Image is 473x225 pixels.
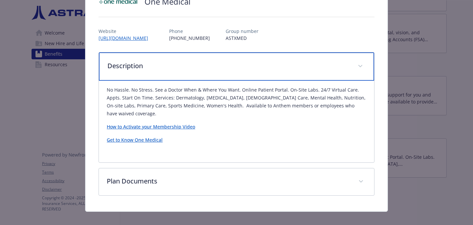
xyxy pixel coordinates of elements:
p: Plan Documents [107,176,350,186]
p: Description [107,61,350,71]
a: [URL][DOMAIN_NAME] [99,35,153,41]
a: Get to Know One Medical [107,137,163,143]
p: ASTXMED [226,35,259,42]
p: [PHONE_NUMBER] [169,35,210,42]
div: Description [99,52,374,81]
div: Description [99,81,374,162]
a: How to Activate your Membership Video [107,124,195,130]
p: Group number [226,28,259,35]
p: Phone [169,28,210,35]
p: Website [99,28,153,35]
p: No Hassle. No Stress. See a Doctor When & Where You Want. Online Patient Portal. On-Site Labs. 24... [107,86,366,118]
div: Plan Documents [99,168,374,195]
